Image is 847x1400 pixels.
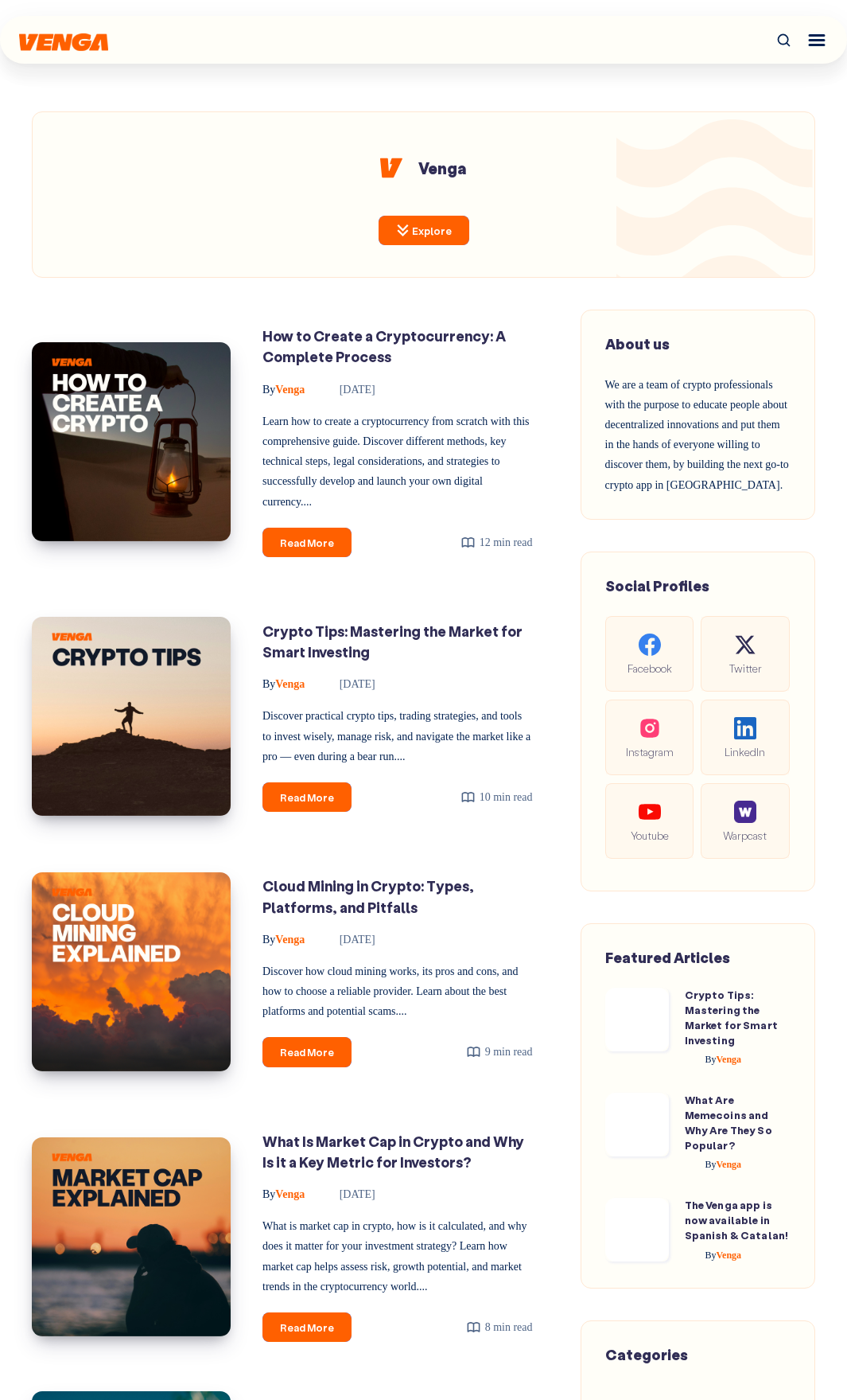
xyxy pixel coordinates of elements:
[262,706,533,766] p: Discover practical crypto tips, trading strategies, and tools to invest wisely, manage risk, and ...
[460,787,533,807] div: 10 min read
[262,384,275,396] span: By
[605,379,789,491] span: We are a team of crypto professionals with the purpose to educate people about decentralized inno...
[705,1054,717,1065] span: By
[605,700,694,775] a: Instagram
[262,678,275,690] span: By
[317,934,375,946] time: [DATE]
[262,1188,308,1200] a: ByVenga
[317,1188,375,1200] time: [DATE]
[32,342,231,541] img: Image of: How to Create a Cryptocurrency: A Complete Process
[262,326,506,366] a: How to Create a Cryptocurrency: A Complete Process
[701,700,790,775] a: LinkedIn
[262,528,352,557] a: Read More
[605,334,670,353] span: About us
[262,678,305,690] span: Venga
[685,1198,789,1242] a: The Venga app is now available in Spanish & Catalan!
[705,1159,717,1170] span: By
[701,616,790,692] a: Twitter
[262,1312,352,1342] a: Read More
[713,659,777,677] span: Twitter
[713,826,777,844] span: Warpcast
[262,384,305,396] span: Venga
[262,1188,275,1200] span: By
[262,411,533,512] p: Learn how to create a cryptocurrency from scratch with this comprehensive guide. Discover differe...
[262,1037,352,1067] a: Read More
[605,1345,688,1364] span: Categories
[705,1250,717,1261] span: By
[639,801,661,823] img: social-youtube.99db9aba05279f803f3e7a4a838dfb6c.svg
[317,384,375,396] time: [DATE]
[618,659,682,677] span: Facebook
[262,961,533,1022] p: Discover how cloud mining works, its pros and cons, and how to choose a reliable provider. Learn ...
[466,1042,533,1062] div: 9 min read
[466,1317,533,1337] div: 8 min read
[705,1054,742,1065] span: Venga
[262,1216,533,1297] p: What is market cap in crypto, how is it calculated, and why does it matter for your investment st...
[618,826,682,844] span: Youtube
[605,948,730,967] span: Featured Articles
[701,783,790,859] a: Warpcast
[685,1159,742,1170] a: ByVenga
[19,33,108,52] img: Venga Blog
[379,216,469,245] a: Explore
[32,1137,231,1336] img: Image of: What Is Market Cap in Crypto and Why Is it a Key Metric for Investors?
[262,934,308,946] a: ByVenga
[705,1159,742,1170] span: Venga
[685,988,778,1047] a: Crypto Tips: Mastering the Market for Smart Investing
[734,717,756,739] img: social-linkedin.be646fe421ccab3a2ad91cb58bdc9694.svg
[317,678,375,690] time: [DATE]
[605,616,694,692] a: Facebook
[262,934,275,946] span: By
[262,1188,305,1200] span: Venga
[379,160,469,176] h4: Venga
[262,622,523,661] a: Crypto Tips: Mastering the Market for Smart Investing
[262,934,305,946] span: Venga
[605,783,694,859] a: Youtube
[262,782,352,812] a: Read More
[262,678,308,690] a: ByVenga
[685,1093,772,1152] a: What Are Memecoins and Why Are They So Popular?
[713,743,777,761] span: LinkedIn
[262,1132,524,1172] a: What Is Market Cap in Crypto and Why Is it a Key Metric for Investors?
[605,576,709,595] span: Social Profiles
[705,1250,742,1261] span: Venga
[618,743,682,761] span: Instagram
[32,872,231,1071] img: Image of: Cloud Mining in Crypto: Types, Platforms, and Pitfalls
[460,532,533,552] div: 12 min read
[32,617,231,816] img: Image of: Crypto Tips: Mastering the Market for Smart Investing
[734,801,756,823] img: social-warpcast.e8a23a7ed3178af0345123c41633f860.png
[685,1054,742,1065] a: ByVenga
[262,876,474,916] a: Cloud Mining in Crypto: Types, Platforms, and Pitfalls
[685,1250,742,1261] a: ByVenga
[262,384,308,396] a: ByVenga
